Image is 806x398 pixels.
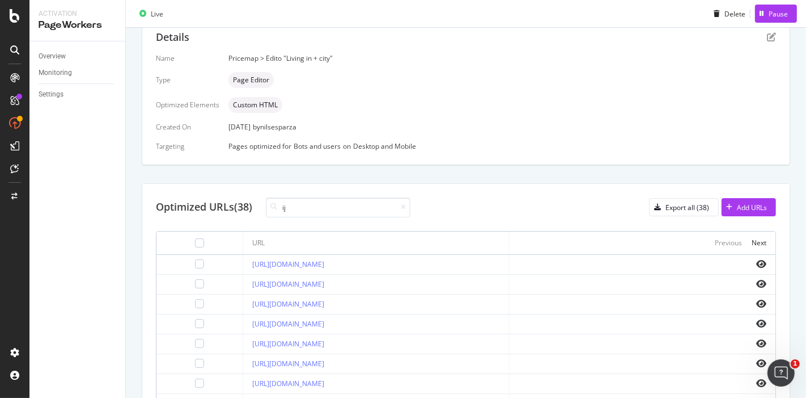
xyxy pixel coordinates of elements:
[252,359,324,368] a: [URL][DOMAIN_NAME]
[156,141,219,151] div: Targeting
[715,238,742,248] div: Previous
[39,89,63,100] div: Settings
[156,53,219,63] div: Name
[756,339,766,348] i: eye
[228,53,776,63] div: Pricemap > Edito "Living in + city"
[252,238,265,248] div: URL
[156,200,252,215] div: Optimized URLs (38)
[252,319,324,329] a: [URL][DOMAIN_NAME]
[767,32,776,41] div: pen-to-square
[228,72,274,88] div: neutral label
[756,279,766,288] i: eye
[756,379,766,388] i: eye
[353,141,416,151] div: Desktop and Mobile
[266,198,410,217] input: Search URL
[151,9,163,18] div: Live
[756,259,766,269] i: eye
[39,19,116,32] div: PageWorkers
[752,236,766,250] button: Next
[39,67,72,79] div: Monitoring
[252,259,324,269] a: [URL][DOMAIN_NAME]
[769,9,788,18] div: Pause
[39,67,117,79] a: Monitoring
[252,299,324,309] a: [URL][DOMAIN_NAME]
[252,339,324,349] a: [URL][DOMAIN_NAME]
[228,141,776,151] div: Pages optimized for on
[233,102,278,108] span: Custom HTML
[755,5,797,23] button: Pause
[228,97,282,113] div: neutral label
[756,299,766,308] i: eye
[722,198,776,216] button: Add URLs
[39,9,116,19] div: Activation
[756,319,766,328] i: eye
[252,279,324,289] a: [URL][DOMAIN_NAME]
[709,5,745,23] button: Delete
[752,238,766,248] div: Next
[39,51,117,62] a: Overview
[39,89,117,100] a: Settings
[228,122,776,132] div: [DATE]
[156,30,189,45] div: Details
[156,100,219,110] div: Optimized Elements
[649,198,719,216] button: Export all (38)
[767,359,795,387] iframe: Intercom live chat
[253,122,296,132] div: by nilsesparza
[665,203,709,212] div: Export all (38)
[294,141,341,151] div: Bots and users
[39,51,66,62] div: Overview
[715,236,742,250] button: Previous
[791,359,800,368] span: 1
[737,203,767,212] div: Add URLs
[156,122,219,132] div: Created On
[252,379,324,388] a: [URL][DOMAIN_NAME]
[724,9,745,18] div: Delete
[756,359,766,368] i: eye
[156,75,219,85] div: Type
[233,77,269,83] span: Page Editor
